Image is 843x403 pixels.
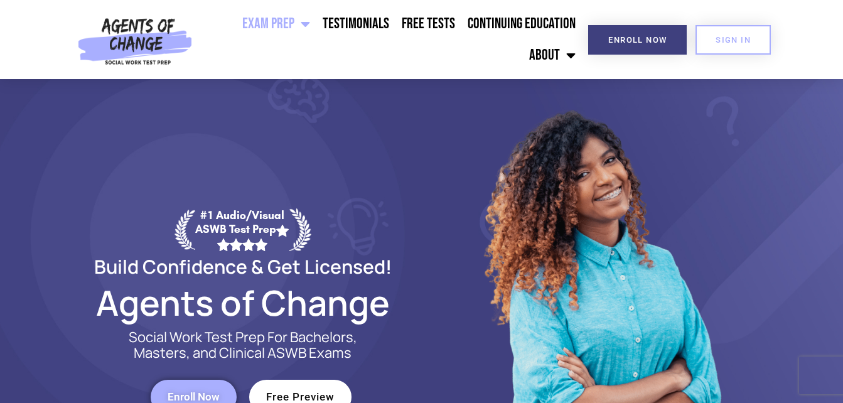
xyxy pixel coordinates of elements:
[64,257,422,276] h2: Build Confidence & Get Licensed!
[64,288,422,317] h2: Agents of Change
[695,25,771,55] a: SIGN IN
[523,40,582,71] a: About
[198,8,582,71] nav: Menu
[114,330,372,361] p: Social Work Test Prep For Bachelors, Masters, and Clinical ASWB Exams
[195,208,289,250] div: #1 Audio/Visual ASWB Test Prep
[316,8,395,40] a: Testimonials
[236,8,316,40] a: Exam Prep
[608,36,667,44] span: Enroll Now
[461,8,582,40] a: Continuing Education
[168,392,220,402] span: Enroll Now
[266,392,335,402] span: Free Preview
[588,25,687,55] a: Enroll Now
[716,36,751,44] span: SIGN IN
[395,8,461,40] a: Free Tests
